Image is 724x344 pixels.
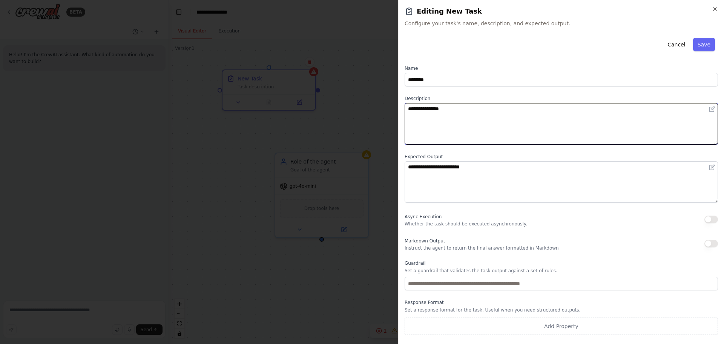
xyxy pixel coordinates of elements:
[405,260,718,266] label: Guardrail
[405,154,718,160] label: Expected Output
[405,221,527,227] p: Whether the task should be executed asynchronously.
[405,65,718,71] label: Name
[693,38,715,51] button: Save
[707,105,716,114] button: Open in editor
[663,38,690,51] button: Cancel
[405,299,718,305] label: Response Format
[405,268,718,274] p: Set a guardrail that validates the task output against a set of rules.
[405,214,442,219] span: Async Execution
[405,6,718,17] h2: Editing New Task
[405,238,445,244] span: Markdown Output
[405,245,559,251] p: Instruct the agent to return the final answer formatted in Markdown
[405,318,718,335] button: Add Property
[707,163,716,172] button: Open in editor
[405,96,718,102] label: Description
[405,20,718,27] span: Configure your task's name, description, and expected output.
[405,307,718,313] p: Set a response format for the task. Useful when you need structured outputs.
